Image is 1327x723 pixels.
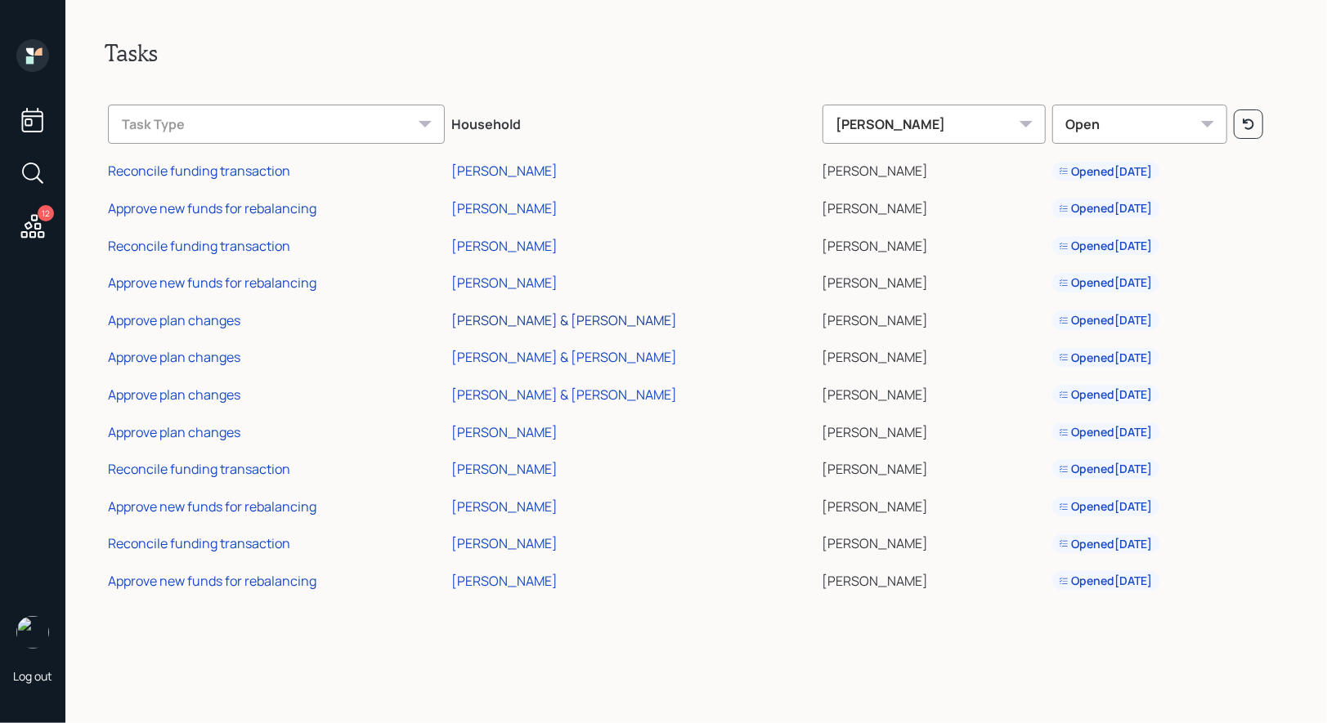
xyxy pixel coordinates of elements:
[819,225,1049,262] td: [PERSON_NAME]
[108,311,240,329] div: Approve plan changes
[823,105,1046,144] div: [PERSON_NAME]
[819,448,1049,485] td: [PERSON_NAME]
[819,261,1049,299] td: [PERSON_NAME]
[819,523,1049,560] td: [PERSON_NAME]
[451,386,677,404] div: [PERSON_NAME] & [PERSON_NAME]
[108,274,316,292] div: Approve new funds for rebalancing
[451,460,558,478] div: [PERSON_NAME]
[819,560,1049,597] td: [PERSON_NAME]
[1059,350,1153,366] div: Opened [DATE]
[451,498,558,515] div: [PERSON_NAME]
[451,423,558,441] div: [PERSON_NAME]
[108,162,290,180] div: Reconcile funding transaction
[1052,105,1227,144] div: Open
[1059,461,1153,477] div: Opened [DATE]
[451,162,558,180] div: [PERSON_NAME]
[819,187,1049,225] td: [PERSON_NAME]
[105,39,1288,67] h2: Tasks
[819,411,1049,449] td: [PERSON_NAME]
[819,373,1049,411] td: [PERSON_NAME]
[108,460,290,478] div: Reconcile funding transaction
[1059,498,1153,515] div: Opened [DATE]
[819,485,1049,523] td: [PERSON_NAME]
[819,337,1049,374] td: [PERSON_NAME]
[451,348,677,366] div: [PERSON_NAME] & [PERSON_NAME]
[108,199,316,217] div: Approve new funds for rebalancing
[108,386,240,404] div: Approve plan changes
[451,237,558,255] div: [PERSON_NAME]
[1059,536,1153,552] div: Opened [DATE]
[1059,200,1153,216] div: Opened [DATE]
[1059,238,1153,254] div: Opened [DATE]
[819,299,1049,337] td: [PERSON_NAME]
[108,423,240,441] div: Approve plan changes
[108,105,445,144] div: Task Type
[1059,573,1153,589] div: Opened [DATE]
[451,572,558,590] div: [PERSON_NAME]
[1059,163,1153,180] div: Opened [DATE]
[38,205,54,221] div: 12
[108,348,240,366] div: Approve plan changes
[1059,386,1153,403] div: Opened [DATE]
[108,534,290,552] div: Reconcile funding transaction
[819,150,1049,188] td: [PERSON_NAME]
[13,668,52,684] div: Log out
[108,498,316,515] div: Approve new funds for rebalancing
[1059,424,1153,440] div: Opened [DATE]
[451,534,558,552] div: [PERSON_NAME]
[16,616,49,649] img: treva-nostdahl-headshot.png
[451,274,558,292] div: [PERSON_NAME]
[451,311,677,329] div: [PERSON_NAME] & [PERSON_NAME]
[448,93,819,150] th: Household
[1059,274,1153,291] div: Opened [DATE]
[108,237,290,255] div: Reconcile funding transaction
[108,572,316,590] div: Approve new funds for rebalancing
[451,199,558,217] div: [PERSON_NAME]
[1059,312,1153,328] div: Opened [DATE]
